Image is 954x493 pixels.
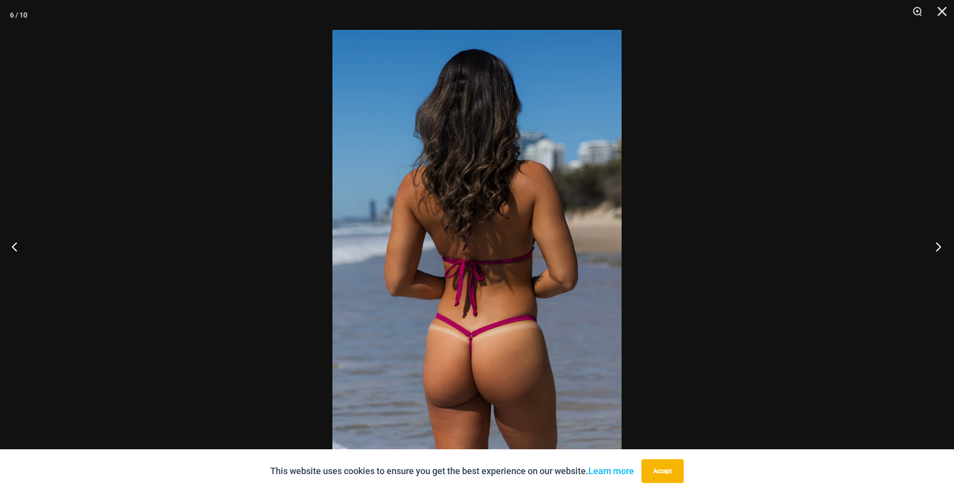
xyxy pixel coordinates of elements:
img: Tight Rope Pink 319 Top 4212 Micro 04 [332,30,622,463]
button: Next [917,222,954,271]
div: 6 / 10 [10,7,27,22]
p: This website uses cookies to ensure you get the best experience on our website. [270,464,634,479]
button: Accept [641,459,684,483]
a: Learn more [588,466,634,476]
